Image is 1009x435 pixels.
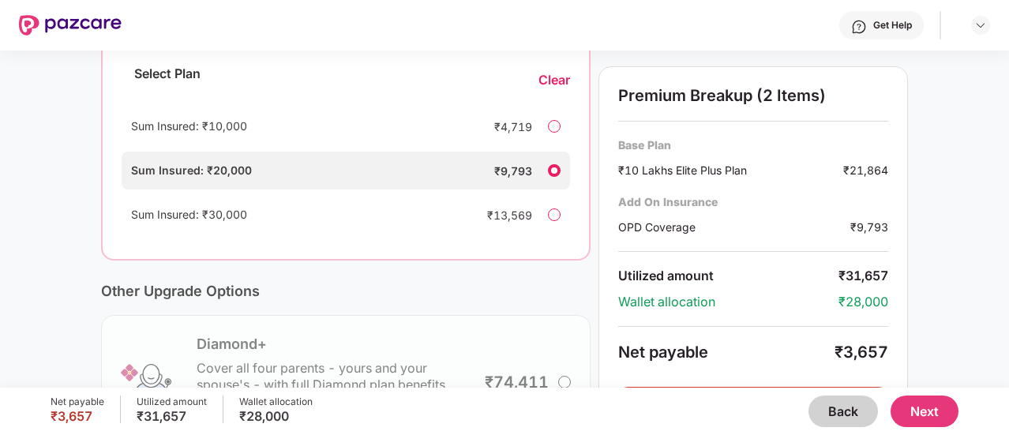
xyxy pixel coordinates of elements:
[618,137,888,152] div: Base Plan
[618,219,850,235] div: OPD Coverage
[122,66,213,95] div: Select Plan
[618,162,843,178] div: ₹10 Lakhs Elite Plus Plan
[618,194,888,209] div: Add On Insurance
[538,72,570,88] div: Clear
[835,343,888,362] div: ₹3,657
[843,162,888,178] div: ₹21,864
[469,118,532,135] div: ₹4,719
[101,283,591,299] div: Other Upgrade Options
[137,408,207,424] div: ₹31,657
[19,15,122,36] img: New Pazcare Logo
[51,408,104,424] div: ₹3,657
[808,396,878,427] button: Back
[838,268,888,284] div: ₹31,657
[873,19,912,32] div: Get Help
[974,19,987,32] img: svg+xml;base64,PHN2ZyBpZD0iRHJvcGRvd24tMzJ4MzIiIHhtbG5zPSJodHRwOi8vd3d3LnczLm9yZy8yMDAwL3N2ZyIgd2...
[239,408,313,424] div: ₹28,000
[131,163,252,177] span: Sum Insured: ₹20,000
[469,207,532,223] div: ₹13,569
[851,19,867,35] img: svg+xml;base64,PHN2ZyBpZD0iSGVscC0zMngzMiIgeG1sbnM9Imh0dHA6Ly93d3cudzMub3JnLzIwMDAvc3ZnIiB3aWR0aD...
[618,343,835,362] div: Net payable
[137,396,207,408] div: Utilized amount
[850,219,888,235] div: ₹9,793
[239,396,313,408] div: Wallet allocation
[131,119,247,133] span: Sum Insured: ₹10,000
[51,396,104,408] div: Net payable
[131,208,247,221] span: Sum Insured: ₹30,000
[618,268,838,284] div: Utilized amount
[618,294,838,310] div: Wallet allocation
[618,86,888,105] div: Premium Breakup (2 Items)
[469,163,532,179] div: ₹9,793
[891,396,958,427] button: Next
[838,294,888,310] div: ₹28,000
